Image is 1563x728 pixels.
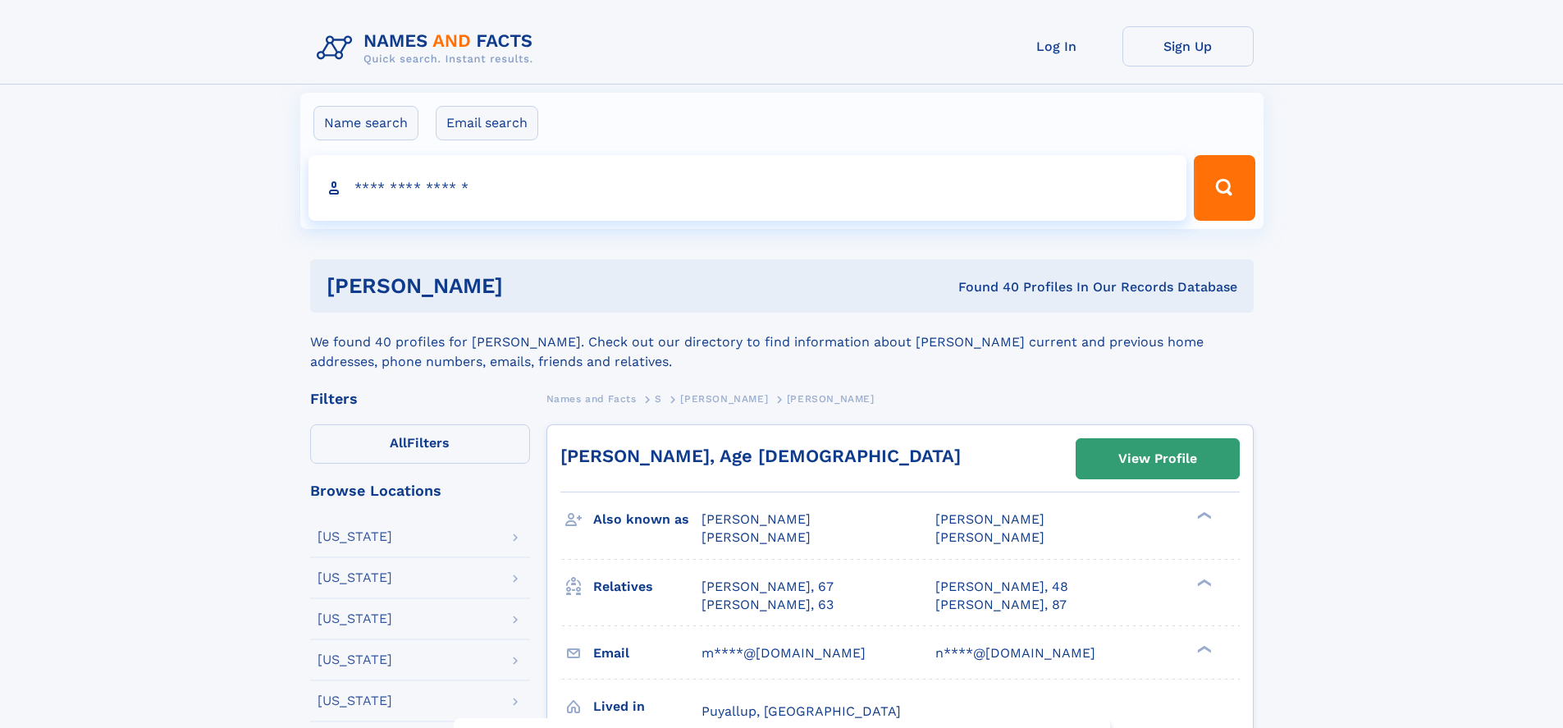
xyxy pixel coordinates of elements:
[935,529,1044,545] span: [PERSON_NAME]
[702,596,834,614] a: [PERSON_NAME], 63
[702,529,811,545] span: [PERSON_NAME]
[318,571,392,584] div: [US_STATE]
[318,530,392,543] div: [US_STATE]
[702,578,834,596] a: [PERSON_NAME], 67
[935,578,1068,596] a: [PERSON_NAME], 48
[318,653,392,666] div: [US_STATE]
[318,694,392,707] div: [US_STATE]
[593,639,702,667] h3: Email
[655,388,662,409] a: S
[655,393,662,405] span: S
[546,388,637,409] a: Names and Facts
[308,155,1187,221] input: search input
[318,612,392,625] div: [US_STATE]
[1193,577,1213,588] div: ❯
[1193,643,1213,654] div: ❯
[702,703,901,719] span: Puyallup, [GEOGRAPHIC_DATA]
[730,278,1237,296] div: Found 40 Profiles In Our Records Database
[1193,511,1213,521] div: ❯
[436,106,538,140] label: Email search
[1076,439,1239,478] a: View Profile
[310,424,530,464] label: Filters
[680,388,768,409] a: [PERSON_NAME]
[787,393,875,405] span: [PERSON_NAME]
[702,511,811,527] span: [PERSON_NAME]
[1122,26,1254,66] a: Sign Up
[310,313,1254,372] div: We found 40 profiles for [PERSON_NAME]. Check out our directory to find information about [PERSON...
[680,393,768,405] span: [PERSON_NAME]
[310,391,530,406] div: Filters
[593,693,702,721] h3: Lived in
[1194,155,1255,221] button: Search Button
[593,506,702,533] h3: Also known as
[327,276,731,296] h1: [PERSON_NAME]
[313,106,418,140] label: Name search
[310,26,546,71] img: Logo Names and Facts
[1118,440,1197,478] div: View Profile
[390,435,407,451] span: All
[560,446,961,466] a: [PERSON_NAME], Age [DEMOGRAPHIC_DATA]
[935,596,1067,614] a: [PERSON_NAME], 87
[593,573,702,601] h3: Relatives
[310,483,530,498] div: Browse Locations
[991,26,1122,66] a: Log In
[935,511,1044,527] span: [PERSON_NAME]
